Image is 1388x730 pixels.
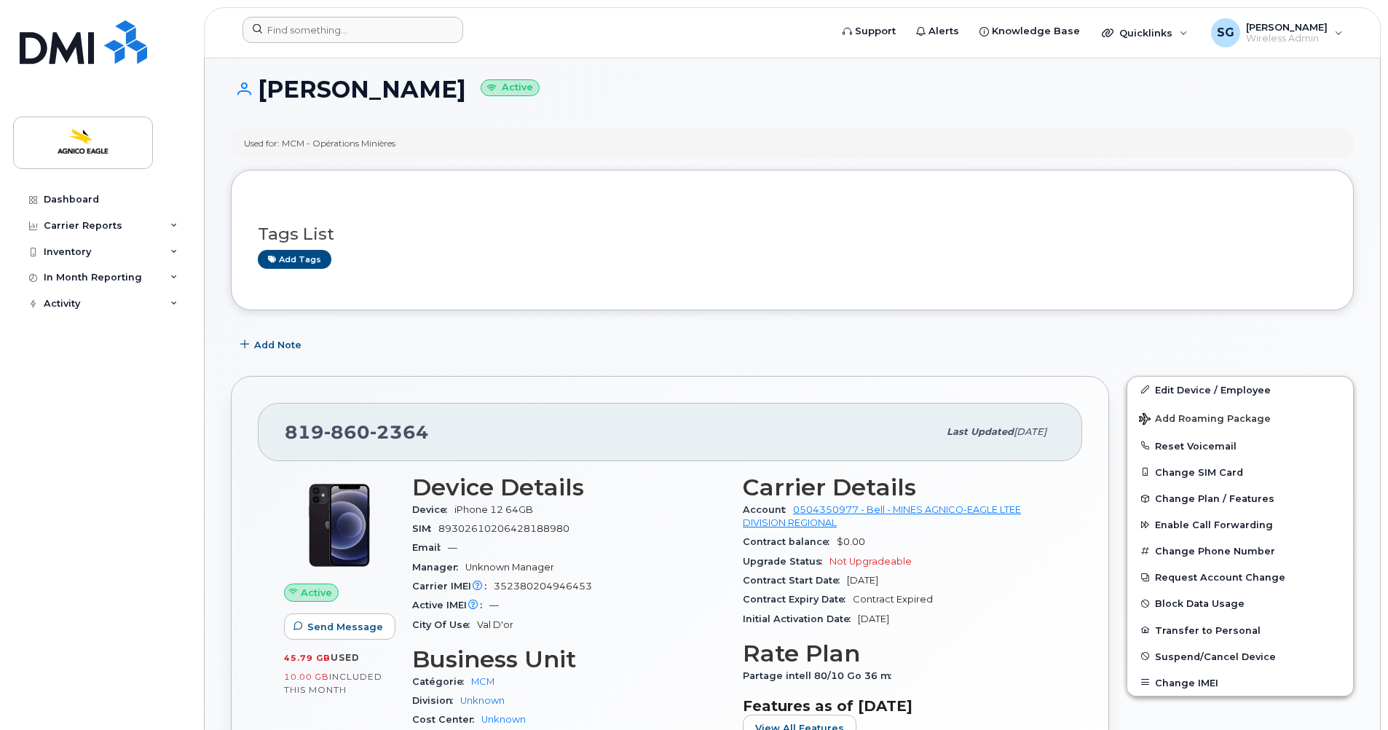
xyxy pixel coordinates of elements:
a: Add tags [258,250,331,268]
span: [DATE] [1014,426,1046,437]
span: — [448,542,457,553]
span: Upgrade Status [743,556,829,567]
span: Add Roaming Package [1139,413,1271,427]
h1: [PERSON_NAME] [231,76,1354,102]
span: 352380204946453 [494,581,592,592]
button: Enable Call Forwarding [1127,511,1353,538]
span: $0.00 [837,536,865,547]
span: Manager [412,562,465,573]
span: Active IMEI [412,600,489,611]
span: 89302610206428188980 [438,523,569,534]
span: [DATE] [847,575,878,586]
span: Val D'or [477,619,513,630]
div: Used for: MCM - Opérations Minières [244,137,395,149]
span: Contract Expired [853,594,933,605]
h3: Rate Plan [743,640,1056,667]
span: 2364 [370,421,429,443]
a: MCM [471,676,494,687]
span: Contract balance [743,536,837,547]
span: Last updated [947,426,1014,437]
span: Partage intell 80/10 Go 36 m [743,670,899,681]
h3: Carrier Details [743,474,1056,501]
button: Request Account Change [1127,564,1353,590]
span: Contract Start Date [743,575,847,586]
button: Send Message [284,613,395,640]
span: used [331,652,360,663]
span: Add Note [254,338,301,352]
span: Cost Center [412,714,481,725]
span: Catégorie [412,676,471,687]
small: Active [481,79,540,96]
button: Change Phone Number [1127,538,1353,564]
span: City Of Use [412,619,477,630]
a: 0504350977 - Bell - MINES AGNICO-EAGLE LTEE DIVISION REGIONAL [743,504,1021,528]
button: Change SIM Card [1127,459,1353,485]
span: Send Message [307,620,383,634]
h3: Features as of [DATE] [743,697,1056,715]
button: Add Roaming Package [1127,403,1353,433]
span: Enable Call Forwarding [1155,519,1273,530]
span: Device [412,504,454,515]
button: Suspend/Cancel Device [1127,643,1353,670]
a: Unknown [481,714,526,725]
img: iPhone_12.jpg [296,482,383,569]
span: Initial Activation Date [743,613,858,624]
span: 860 [324,421,370,443]
span: — [489,600,499,611]
span: Account [743,504,793,515]
span: SIM [412,523,438,534]
span: iPhone 12 64GB [454,504,533,515]
a: Edit Device / Employee [1127,377,1353,403]
button: Change IMEI [1127,670,1353,696]
button: Transfer to Personal [1127,617,1353,643]
h3: Tags List [258,225,1327,243]
span: Carrier IMEI [412,581,494,592]
button: Add Note [231,332,314,358]
span: Change Plan / Features [1155,493,1274,504]
span: [DATE] [858,613,889,624]
span: Email [412,542,448,553]
span: Suspend/Cancel Device [1155,651,1276,662]
span: Active [301,586,332,600]
button: Block Data Usage [1127,590,1353,616]
span: Division [412,695,460,706]
span: Unknown Manager [465,562,554,573]
span: 45.79 GB [284,653,331,663]
h3: Device Details [412,474,725,501]
span: included this month [284,671,382,695]
span: Contract Expiry Date [743,594,853,605]
button: Reset Voicemail [1127,433,1353,459]
a: Unknown [460,695,505,706]
button: Change Plan / Features [1127,485,1353,511]
span: 10.00 GB [284,672,329,682]
span: Not Upgradeable [829,556,912,567]
h3: Business Unit [412,646,725,672]
span: 819 [285,421,429,443]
